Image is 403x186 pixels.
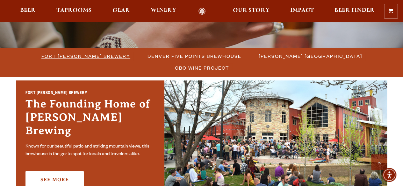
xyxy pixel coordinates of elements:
[147,8,180,15] a: Winery
[290,8,314,13] span: Impact
[16,8,40,15] a: Beer
[233,8,270,13] span: Our Story
[382,168,396,182] div: Accessibility Menu
[330,8,379,15] a: Beer Finder
[151,8,176,13] span: Winery
[190,8,214,15] a: Odell Home
[108,8,134,15] a: Gear
[148,52,241,61] span: Denver Five Points Brewhouse
[371,154,387,170] a: Scroll to top
[112,8,130,13] span: Gear
[259,52,362,61] span: [PERSON_NAME] [GEOGRAPHIC_DATA]
[229,8,274,15] a: Our Story
[38,52,133,61] a: Fort [PERSON_NAME] Brewery
[25,97,155,141] h3: The Founding Home of [PERSON_NAME] Brewing
[286,8,318,15] a: Impact
[335,8,375,13] span: Beer Finder
[52,8,96,15] a: Taprooms
[56,8,91,13] span: Taprooms
[25,90,155,98] h2: Fort [PERSON_NAME] Brewery
[175,63,229,72] span: OBC Wine Project
[25,143,155,158] p: Known for our beautiful patio and striking mountain views, this brewhouse is the go-to spot for l...
[144,52,245,61] a: Denver Five Points Brewhouse
[20,8,36,13] span: Beer
[171,63,232,72] a: OBC Wine Project
[41,52,130,61] span: Fort [PERSON_NAME] Brewery
[255,52,365,61] a: [PERSON_NAME] [GEOGRAPHIC_DATA]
